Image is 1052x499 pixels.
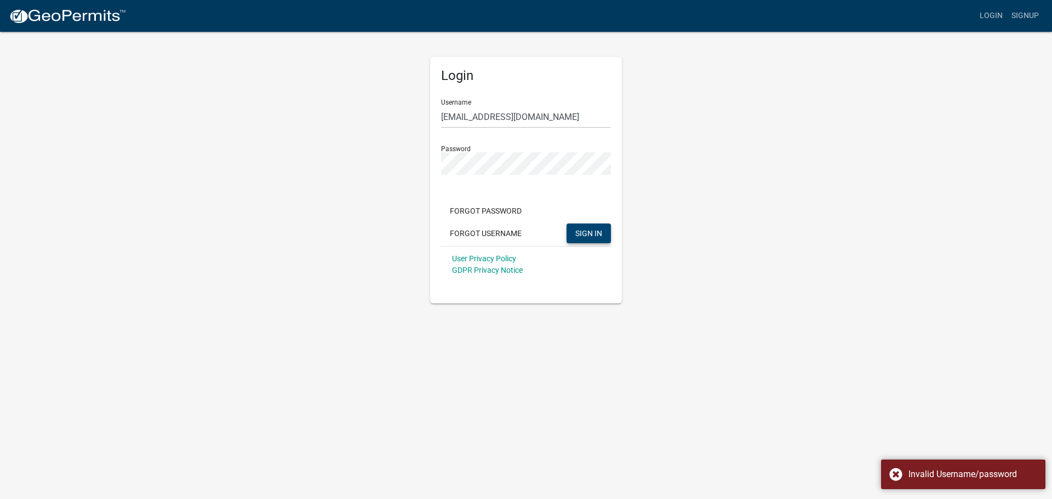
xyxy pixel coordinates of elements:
div: Invalid Username/password [908,468,1037,481]
a: User Privacy Policy [452,254,516,263]
button: Forgot Username [441,223,530,243]
button: Forgot Password [441,201,530,221]
a: Login [975,5,1007,26]
a: GDPR Privacy Notice [452,266,523,274]
h5: Login [441,68,611,84]
span: SIGN IN [575,228,602,237]
button: SIGN IN [567,223,611,243]
a: Signup [1007,5,1043,26]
